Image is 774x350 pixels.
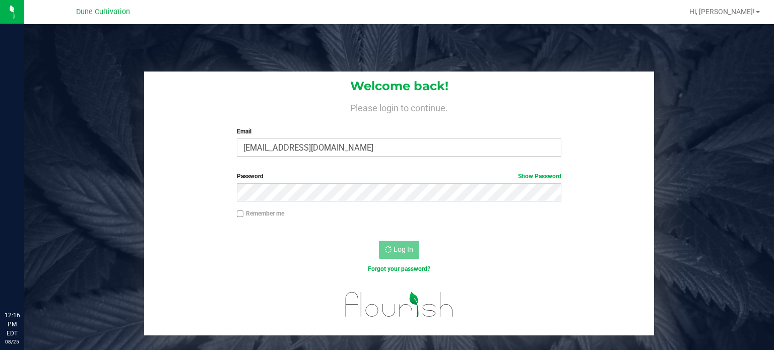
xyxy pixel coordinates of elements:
[144,80,654,93] h1: Welcome back!
[689,8,755,16] span: Hi, [PERSON_NAME]!
[76,8,130,16] span: Dune Cultivation
[368,265,430,272] a: Forgot your password?
[518,173,561,180] a: Show Password
[5,338,20,345] p: 08/25
[5,311,20,338] p: 12:16 PM EDT
[237,173,264,180] span: Password
[237,209,284,218] label: Remember me
[336,284,463,325] img: flourish_logo.svg
[237,127,562,136] label: Email
[379,241,419,259] button: Log In
[394,245,413,253] span: Log In
[237,211,244,218] input: Remember me
[144,101,654,113] h4: Please login to continue.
